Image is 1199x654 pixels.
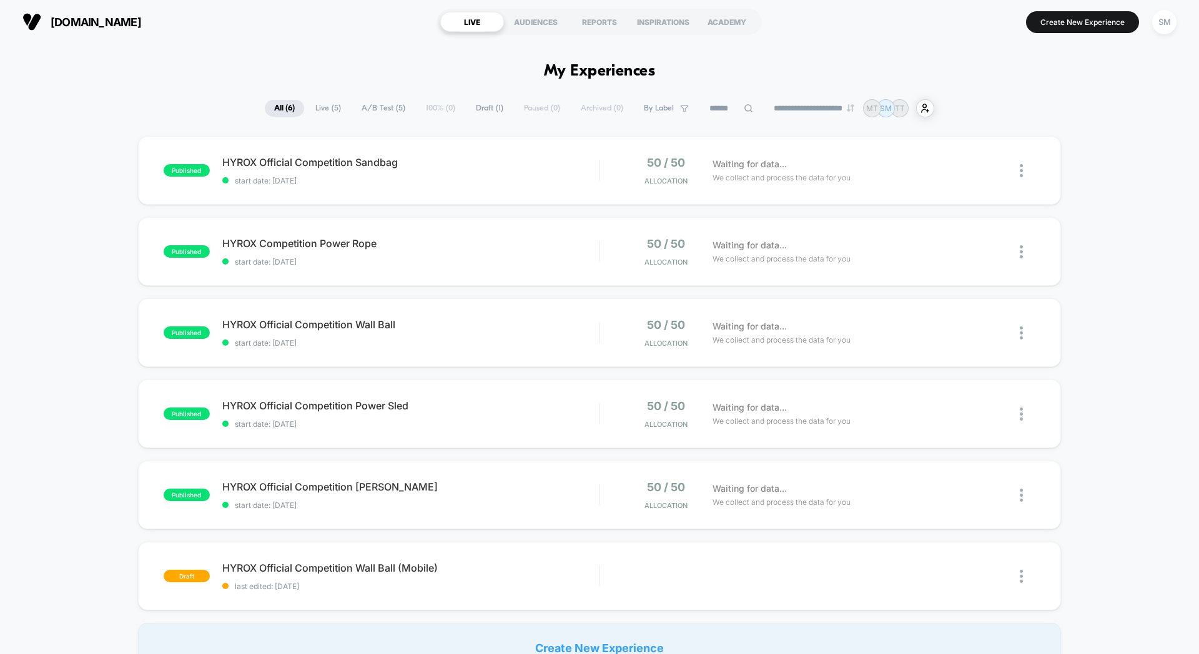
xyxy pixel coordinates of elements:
span: Allocation [644,420,688,429]
span: last edited: [DATE] [222,582,599,591]
span: We collect and process the data for you [713,172,851,183]
span: 50 / 50 [647,481,685,494]
span: [DOMAIN_NAME] [51,16,141,29]
span: 50 / 50 [647,399,685,412]
img: close [1020,326,1023,339]
span: published [164,245,210,258]
img: end [847,104,854,112]
span: Waiting for data... [713,401,787,414]
span: HYROX Competition Power Rope [222,237,599,250]
span: start date: [DATE] [222,338,599,348]
span: draft [164,570,210,582]
button: [DOMAIN_NAME] [19,12,145,32]
span: published [164,408,210,420]
span: 50 / 50 [647,237,685,250]
span: We collect and process the data for you [713,415,851,427]
span: Waiting for data... [713,482,787,495]
span: We collect and process the data for you [713,496,851,508]
img: Visually logo [22,12,41,31]
p: TT [895,104,905,113]
h1: My Experiences [544,62,656,81]
span: A/B Test ( 5 ) [352,100,415,117]
span: HYROX Official Competition Wall Ball [222,318,599,331]
div: ACADEMY [695,12,759,32]
span: Draft ( 1 ) [466,100,513,117]
button: Create New Experience [1026,11,1139,33]
img: close [1020,245,1023,258]
span: start date: [DATE] [222,257,599,266]
img: close [1020,489,1023,502]
span: Waiting for data... [713,238,787,252]
span: We collect and process the data for you [713,253,851,265]
span: published [164,164,210,177]
span: Allocation [644,339,688,348]
span: HYROX Official Competition Sandbag [222,156,599,168]
span: Live ( 5 ) [306,100,350,117]
span: published [164,326,210,339]
span: start date: [DATE] [222,419,599,429]
span: published [164,489,210,501]
span: We collect and process the data for you [713,334,851,346]
span: start date: [DATE] [222,176,599,185]
p: MT [866,104,878,113]
div: SM [1152,10,1177,34]
span: 50 / 50 [647,156,685,169]
span: HYROX Official Competition [PERSON_NAME] [222,481,599,493]
span: HYROX Official Competition Power Sled [222,399,599,412]
span: By Label [644,104,674,113]
div: LIVE [440,12,504,32]
span: HYROX Official Competition Wall Ball (Mobile) [222,562,599,574]
span: Waiting for data... [713,320,787,333]
p: SM [880,104,892,113]
span: Allocation [644,501,688,510]
span: start date: [DATE] [222,500,599,510]
div: REPORTS [568,12,631,32]
span: Allocation [644,177,688,185]
span: 50 / 50 [647,318,685,331]
span: Allocation [644,258,688,266]
div: AUDIENCES [504,12,568,32]
img: close [1020,408,1023,421]
img: close [1020,570,1023,583]
button: SM [1148,9,1180,35]
img: close [1020,164,1023,177]
span: Waiting for data... [713,157,787,171]
div: INSPIRATIONS [631,12,695,32]
span: All ( 6 ) [265,100,304,117]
